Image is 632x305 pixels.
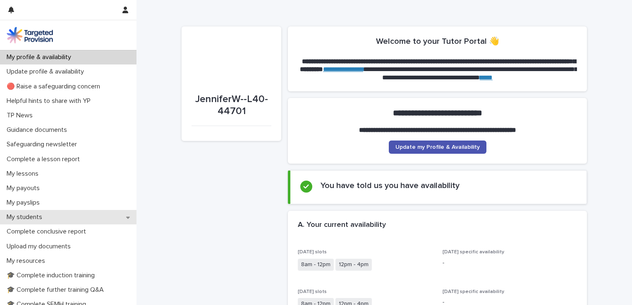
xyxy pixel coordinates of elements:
[7,27,53,43] img: M5nRWzHhSzIhMunXDL62
[3,126,74,134] p: Guidance documents
[298,259,334,271] span: 8am - 12pm
[443,259,577,267] p: -
[389,141,486,154] a: Update my Profile & Availability
[321,181,460,191] h2: You have told us you have availability
[3,112,39,119] p: TP News
[376,36,499,46] h2: Welcome to your Tutor Portal 👋
[3,83,107,91] p: 🔴 Raise a safeguarding concern
[443,250,504,255] span: [DATE] specific availability
[395,144,480,150] span: Update my Profile & Availability
[3,257,52,265] p: My resources
[3,155,86,163] p: Complete a lesson report
[298,289,327,294] span: [DATE] slots
[3,228,93,236] p: Complete conclusive report
[192,93,271,117] p: JenniferW--L40-44701
[3,213,49,221] p: My students
[3,286,110,294] p: 🎓 Complete further training Q&A
[3,272,101,279] p: 🎓 Complete induction training
[3,170,45,178] p: My lessons
[443,289,504,294] span: [DATE] specific availability
[3,68,91,76] p: Update profile & availability
[298,221,386,230] h2: A. Your current availability
[3,97,97,105] p: Helpful hints to share with YP
[3,141,84,148] p: Safeguarding newsletter
[298,250,327,255] span: [DATE] slots
[3,243,77,250] p: Upload my documents
[3,53,78,61] p: My profile & availability
[3,199,46,207] p: My payslips
[335,259,372,271] span: 12pm - 4pm
[3,184,46,192] p: My payouts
